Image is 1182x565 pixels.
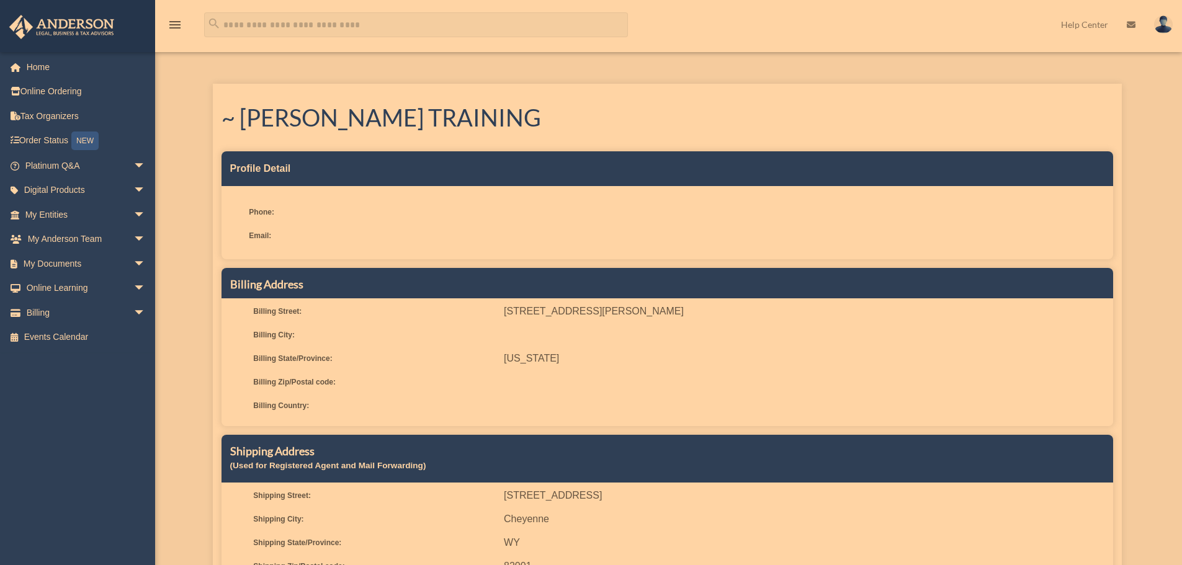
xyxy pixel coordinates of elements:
i: search [207,17,221,30]
span: [STREET_ADDRESS][PERSON_NAME] [504,303,1108,320]
span: Billing Zip/Postal code: [253,373,495,391]
h5: Billing Address [230,277,1104,292]
i: menu [168,17,182,32]
a: Billingarrow_drop_down [9,300,164,325]
h1: ~ [PERSON_NAME] TRAINING [222,101,1113,134]
a: Digital Productsarrow_drop_down [9,178,164,203]
a: Online Learningarrow_drop_down [9,276,164,301]
a: My Entitiesarrow_drop_down [9,202,164,227]
a: Online Ordering [9,79,164,104]
img: Anderson Advisors Platinum Portal [6,15,118,39]
div: NEW [71,131,99,150]
a: Tax Organizers [9,104,164,128]
span: Shipping City: [253,510,495,528]
span: Shipping State/Province: [253,534,495,551]
span: arrow_drop_down [133,251,158,277]
a: menu [168,22,182,32]
a: Home [9,55,164,79]
img: User Pic [1154,16,1173,33]
h5: Shipping Address [230,443,1104,459]
a: Platinum Q&Aarrow_drop_down [9,153,164,178]
span: Cheyenne [504,510,1108,528]
span: arrow_drop_down [133,202,158,228]
span: Phone: [249,203,491,221]
span: Billing City: [253,326,495,344]
span: Billing State/Province: [253,350,495,367]
span: arrow_drop_down [133,153,158,179]
a: Order StatusNEW [9,128,164,154]
span: Billing Street: [253,303,495,320]
span: arrow_drop_down [133,178,158,203]
span: arrow_drop_down [133,227,158,252]
span: Email: [249,227,491,244]
div: Profile Detail [222,151,1113,186]
span: Shipping Street: [253,487,495,504]
span: Billing Country: [253,397,495,414]
small: (Used for Registered Agent and Mail Forwarding) [230,461,426,470]
span: [US_STATE] [504,350,1108,367]
a: Events Calendar [9,325,164,350]
span: WY [504,534,1108,551]
span: arrow_drop_down [133,300,158,326]
a: My Anderson Teamarrow_drop_down [9,227,164,252]
span: [STREET_ADDRESS] [504,487,1108,504]
span: arrow_drop_down [133,276,158,301]
a: My Documentsarrow_drop_down [9,251,164,276]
